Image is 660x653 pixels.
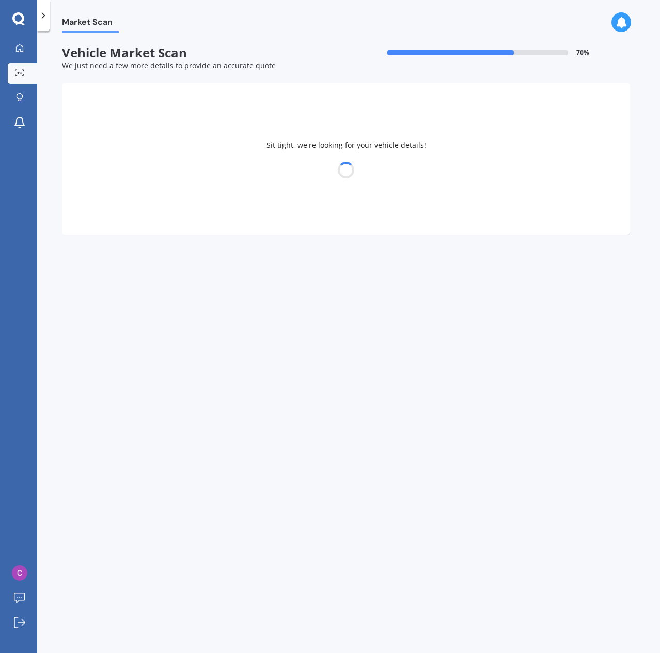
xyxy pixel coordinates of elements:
span: Vehicle Market Scan [62,45,346,60]
span: 70 % [576,49,589,56]
img: ACg8ocIRQL2Cvid1xeQO4Bl-IEsJvy6QMoK6fO76oAQb5Ay7iE5HUA=s96-c [12,565,27,581]
span: Market Scan [62,17,119,31]
span: We just need a few more details to provide an accurate quote [62,60,276,70]
div: Sit tight, we're looking for your vehicle details! [62,83,630,235]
